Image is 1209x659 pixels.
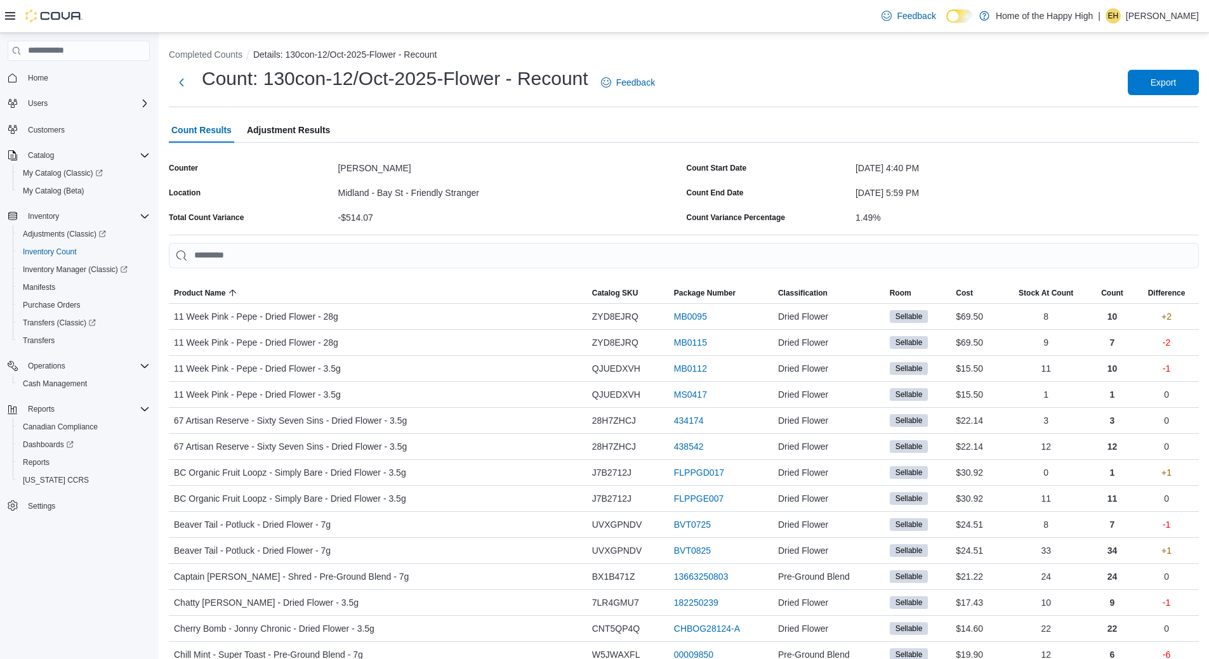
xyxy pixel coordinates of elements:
[23,300,81,310] span: Purchase Orders
[895,389,923,400] span: Sellable
[18,376,150,391] span: Cash Management
[1163,335,1170,350] p: -2
[1001,564,1090,589] div: 24
[778,413,828,428] span: Dried Flower
[169,70,194,95] button: Next
[1090,283,1134,303] button: Count
[18,226,150,242] span: Adjustments (Classic)
[890,492,928,505] span: Sellable
[23,96,53,111] button: Users
[18,262,133,277] a: Inventory Manager (Classic)
[1148,288,1186,298] div: Difference
[1110,595,1115,610] p: 9
[3,69,155,87] button: Home
[890,310,928,323] span: Sellable
[1106,8,1121,23] div: Elyse Henderson
[23,209,150,224] span: Inventory
[592,439,636,454] span: 28H7ZHCJ
[169,163,198,173] label: Counter
[3,120,155,138] button: Customers
[1110,517,1115,532] p: 7
[338,183,681,198] div: Midland - Bay St - Friendly Stranger
[592,309,638,324] span: ZYD8EJRQ
[13,436,155,453] a: Dashboards
[23,148,59,163] button: Catalog
[1161,543,1172,558] p: +1
[13,164,155,182] a: My Catalog (Classic)
[996,8,1093,23] p: Home of the Happy High
[169,188,201,198] label: Location
[18,183,89,199] a: My Catalog (Beta)
[13,243,155,261] button: Inventory Count
[1001,460,1090,485] div: 0
[895,519,923,530] span: Sellable
[890,596,928,609] span: Sellable
[1110,335,1115,350] p: 7
[951,512,1001,537] div: $24.51
[951,460,1001,485] div: $30.92
[13,453,155,471] button: Reports
[1164,413,1169,428] p: 0
[13,471,155,489] button: [US_STATE] CCRS
[174,517,331,532] span: Beaver Tail - Potluck - Dried Flower - 7g
[674,517,711,532] a: BVT0725
[1164,491,1169,506] p: 0
[895,441,923,452] span: Sellable
[951,538,1001,563] div: $24.51
[1164,621,1169,636] p: 0
[674,569,729,584] a: 13663250803
[1101,288,1123,298] span: Count
[25,10,83,22] img: Cova
[18,333,150,348] span: Transfers
[951,590,1001,615] div: $17.43
[18,419,150,434] span: Canadian Compliance
[1107,569,1118,584] p: 24
[174,621,374,636] span: Cherry Bomb - Jonny Chronic - Dried Flower - 3.5g
[885,283,951,303] button: Room
[951,283,1001,303] button: Cost
[8,63,150,548] nav: Complex example
[1001,356,1090,381] div: 11
[1001,382,1090,407] div: 1
[890,288,911,298] span: Room
[778,361,828,376] span: Dried Flower
[169,48,1199,63] nav: An example of EuiBreadcrumbs
[18,244,150,259] span: Inventory Count
[856,183,1199,198] div: [DATE] 5:59 PM
[23,499,60,514] a: Settings
[23,168,103,178] span: My Catalog (Classic)
[778,309,828,324] span: Dried Flower
[13,332,155,349] button: Transfers
[171,117,232,143] span: Count Results
[778,517,828,532] span: Dried Flower
[1164,439,1169,454] p: 0
[592,335,638,350] span: ZYD8EJRQ
[1107,621,1118,636] p: 22
[592,387,640,402] span: QJUEDXVH
[674,439,704,454] a: 438542
[3,497,155,515] button: Settings
[23,318,96,328] span: Transfers (Classic)
[174,288,225,298] span: Product Name
[1110,413,1115,428] p: 3
[18,166,108,181] a: My Catalog (Classic)
[951,434,1001,459] div: $22.14
[1001,434,1090,459] div: 12
[1107,361,1118,376] p: 10
[28,98,48,108] span: Users
[596,70,660,95] a: Feedback
[587,283,669,303] button: Catalog SKU
[18,166,150,181] span: My Catalog (Classic)
[3,95,155,112] button: Users
[174,335,338,350] span: 11 Week Pink - Pepe - Dried Flower - 28g
[592,569,635,584] span: BX1B471Z
[28,125,65,135] span: Customers
[1107,491,1118,506] p: 11
[592,491,631,506] span: J7B2712J
[28,361,65,371] span: Operations
[18,262,150,277] span: Inventory Manager (Classic)
[592,465,631,480] span: J7B2712J
[28,150,54,160] span: Catalog
[778,569,850,584] span: Pre-Ground Blend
